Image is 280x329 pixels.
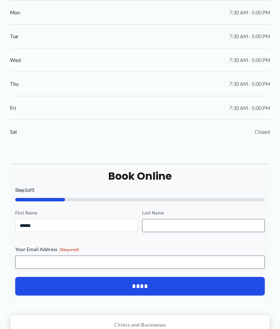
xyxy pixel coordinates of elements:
[229,79,270,89] span: 7:30 AM - 5:00 PM
[142,210,265,216] label: Last Name
[15,246,265,253] label: Your Email Address
[25,187,27,193] span: 1
[229,8,270,17] span: 7:30 AM - 5:00 PM
[10,127,17,137] span: Sat
[229,103,270,113] span: 7:30 AM - 5:00 PM
[10,79,19,89] span: Thu
[255,127,270,137] span: Closed
[10,56,21,65] span: Wed
[10,8,20,17] span: Mon
[229,56,270,65] span: 7:30 AM - 5:00 PM
[15,169,265,183] h2: Book Online
[10,32,18,41] span: Tue
[59,247,79,252] span: (Required)
[15,188,265,192] p: Step of
[10,103,16,113] span: Fri
[229,32,270,41] span: 7:30 AM - 5:00 PM
[15,210,138,216] label: First Name
[32,187,35,193] span: 5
